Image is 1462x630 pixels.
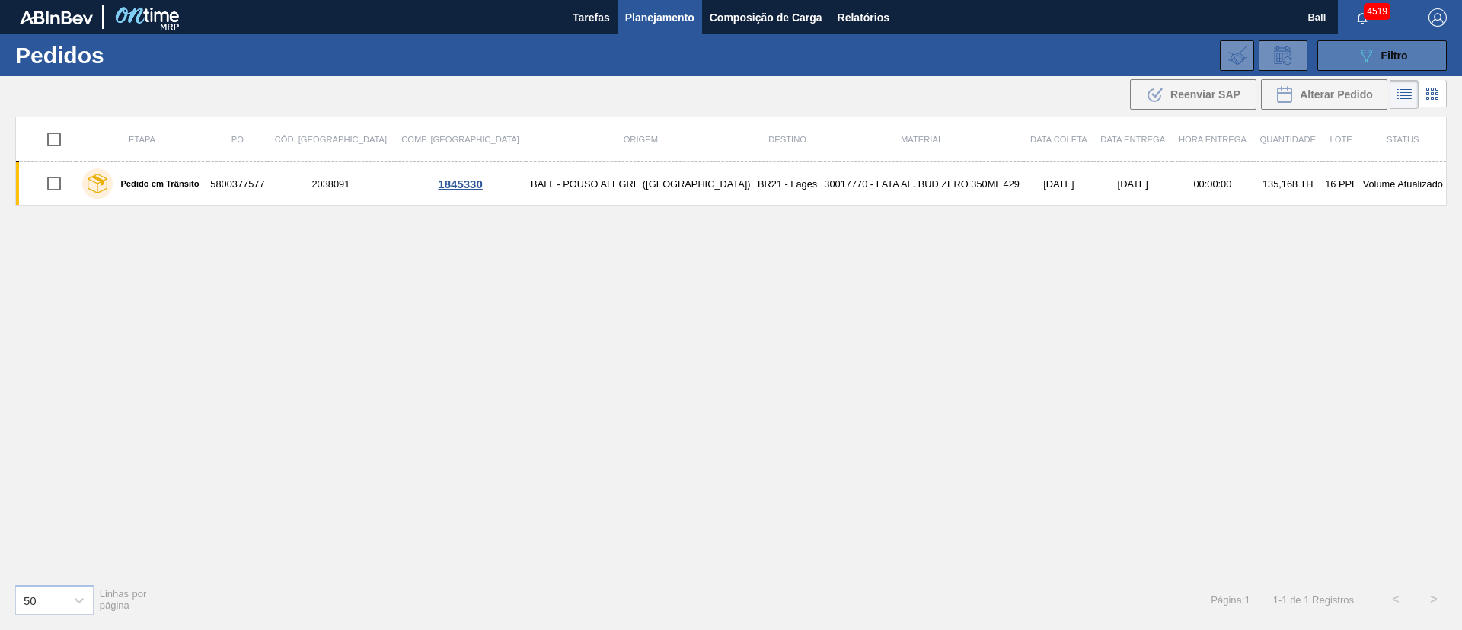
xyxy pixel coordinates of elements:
button: Notificações [1338,7,1387,28]
button: < [1377,580,1415,619]
a: Pedido em Trânsito58003775772038091BALL - POUSO ALEGRE ([GEOGRAPHIC_DATA])BR21 - Lages30017770 - ... [16,162,1447,206]
span: 4519 [1364,3,1390,20]
span: 1 - 1 de 1 Registros [1273,594,1354,606]
td: BALL - POUSO ALEGRE ([GEOGRAPHIC_DATA]) [526,162,755,206]
span: Planejamento [625,8,694,27]
td: 16 PPL [1323,162,1360,206]
div: 50 [24,593,37,606]
span: Reenviar SAP [1170,88,1240,101]
span: Quantidade [1260,135,1316,144]
td: 00:00:00 [1172,162,1253,206]
span: Etapa [129,135,155,144]
span: Origem [624,135,658,144]
span: Filtro [1381,50,1408,62]
td: 30017770 - LATA AL. BUD ZERO 350ML 429 [820,162,1023,206]
span: Data coleta [1030,135,1087,144]
div: Solicitação de Revisão de Pedidos [1259,40,1307,71]
span: Composição de Carga [710,8,822,27]
td: [DATE] [1093,162,1172,206]
span: Destino [768,135,806,144]
h1: Pedidos [15,46,243,64]
img: Logout [1428,8,1447,27]
div: 1845330 [397,177,525,190]
span: Cód. [GEOGRAPHIC_DATA] [275,135,388,144]
span: Página : 1 [1211,594,1250,606]
label: Pedido em Trânsito [113,179,199,188]
span: Data entrega [1100,135,1165,144]
td: 2038091 [267,162,394,206]
div: Alterar Pedido [1261,79,1387,110]
span: Tarefas [573,8,610,27]
div: Visão em Lista [1390,80,1419,109]
span: Comp. [GEOGRAPHIC_DATA] [401,135,519,144]
span: Alterar Pedido [1300,88,1373,101]
img: TNhmsLtSVTkK8tSr43FrP2fwEKptu5GPRR3wAAAABJRU5ErkJggg== [20,11,93,24]
div: Importar Negociações dos Pedidos [1220,40,1254,71]
span: Linhas por página [100,588,147,611]
td: 135,168 TH [1253,162,1323,206]
td: 5800377577 [208,162,268,206]
span: Material [901,135,943,144]
div: Reenviar SAP [1130,79,1256,110]
button: Filtro [1317,40,1447,71]
span: Status [1387,135,1419,144]
button: > [1415,580,1453,619]
td: [DATE] [1023,162,1093,206]
div: Visão em Cards [1419,80,1447,109]
td: BR21 - Lages [755,162,820,206]
span: Relatórios [838,8,889,27]
td: Volume Atualizado [1360,162,1447,206]
span: Lote [1330,135,1352,144]
span: PO [231,135,244,144]
span: Hora Entrega [1179,135,1247,144]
